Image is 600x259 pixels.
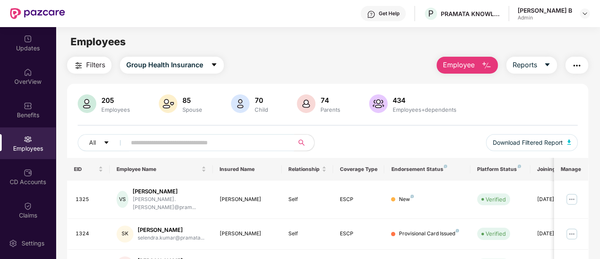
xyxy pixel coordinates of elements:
[117,166,200,173] span: Employee Name
[288,166,320,173] span: Relationship
[126,60,203,70] span: Group Health Insurance
[86,60,105,70] span: Filters
[100,106,132,113] div: Employees
[297,94,315,113] img: svg+xml;base64,PHN2ZyB4bWxucz0iaHR0cDovL3d3dy53My5vcmcvMjAwMC9zdmciIHhtbG5zOnhsaW5rPSJodHRwOi8vd3...
[159,94,177,113] img: svg+xml;base64,PHN2ZyB4bWxucz0iaHR0cDovL3d3dy53My5vcmcvMjAwMC9zdmciIHhtbG5zOnhsaW5rPSJodHRwOi8vd3...
[24,135,32,143] img: svg+xml;base64,PHN2ZyBpZD0iRW1wbG95ZWVzIiB4bWxucz0iaHR0cDovL3d3dy53My5vcmcvMjAwMC9zdmciIHdpZHRoPS...
[76,196,103,204] div: 1325
[537,230,575,238] div: [DATE]
[19,239,47,248] div: Settings
[181,106,204,113] div: Spouse
[293,134,315,151] button: search
[67,158,110,181] th: EID
[211,61,217,69] span: caret-down
[288,196,326,204] div: Self
[319,96,342,105] div: 74
[554,158,588,181] th: Manage
[71,36,126,48] span: Employees
[181,96,204,105] div: 85
[24,35,32,43] img: svg+xml;base64,PHN2ZyBpZD0iVXBkYXRlZCIgeG1sbnM9Imh0dHA6Ly93d3cudzMub3JnLzIwMDAvc3ZnIiB3aWR0aD0iMj...
[486,134,578,151] button: Download Filtered Report
[67,57,111,74] button: Filters
[253,106,270,113] div: Child
[282,158,333,181] th: Relationship
[518,165,521,168] img: svg+xml;base64,PHN2ZyB4bWxucz0iaHR0cDovL3d3dy53My5vcmcvMjAwMC9zdmciIHdpZHRoPSI4IiBoZWlnaHQ9IjgiIH...
[288,230,326,238] div: Self
[544,61,551,69] span: caret-down
[443,60,475,70] span: Employee
[441,10,500,18] div: PRAMATA KNOWLEDGE SOLUTIONS PRIVATE LIMITED
[444,165,447,168] img: svg+xml;base64,PHN2ZyB4bWxucz0iaHR0cDovL3d3dy53My5vcmcvMjAwMC9zdmciIHdpZHRoPSI4IiBoZWlnaHQ9IjgiIH...
[133,196,206,212] div: [PERSON_NAME].[PERSON_NAME]@pram...
[518,6,572,14] div: [PERSON_NAME] B
[565,227,578,241] img: manageButton
[391,106,458,113] div: Employees+dependents
[565,193,578,206] img: manageButton
[369,94,388,113] img: svg+xml;base64,PHN2ZyB4bWxucz0iaHR0cDovL3d3dy53My5vcmcvMjAwMC9zdmciIHhtbG5zOnhsaW5rPSJodHRwOi8vd3...
[120,57,224,74] button: Group Health Insurancecaret-down
[567,140,571,145] img: svg+xml;base64,PHN2ZyB4bWxucz0iaHR0cDovL3d3dy53My5vcmcvMjAwMC9zdmciIHhtbG5zOnhsaW5rPSJodHRwOi8vd3...
[89,138,96,147] span: All
[138,226,204,234] div: [PERSON_NAME]
[333,158,385,181] th: Coverage Type
[293,139,310,146] span: search
[391,96,458,105] div: 434
[138,234,204,242] div: selendra.kumar@pramata...
[73,61,84,71] img: svg+xml;base64,PHN2ZyB4bWxucz0iaHR0cDovL3d3dy53My5vcmcvMjAwMC9zdmciIHdpZHRoPSIyNCIgaGVpZ2h0PSIyNC...
[437,57,498,74] button: Employee
[253,96,270,105] div: 70
[581,10,588,17] img: svg+xml;base64,PHN2ZyBpZD0iRHJvcGRvd24tMzJ4MzIiIHhtbG5zPSJodHRwOi8vd3d3LnczLm9yZy8yMDAwL3N2ZyIgd2...
[379,10,399,17] div: Get Help
[367,10,375,19] img: svg+xml;base64,PHN2ZyBpZD0iSGVscC0zMngzMiIgeG1sbnM9Imh0dHA6Ly93d3cudzMub3JnLzIwMDAvc3ZnIiB3aWR0aD...
[506,57,557,74] button: Reportscaret-down
[10,8,65,19] img: New Pazcare Logo
[24,68,32,77] img: svg+xml;base64,PHN2ZyBpZD0iSG9tZSIgeG1sbnM9Imh0dHA6Ly93d3cudzMub3JnLzIwMDAvc3ZnIiB3aWR0aD0iMjAiIG...
[76,230,103,238] div: 1324
[100,96,132,105] div: 205
[24,102,32,110] img: svg+xml;base64,PHN2ZyBpZD0iQmVuZWZpdHMiIHhtbG5zPSJodHRwOi8vd3d3LnczLm9yZy8yMDAwL3N2ZyIgd2lkdGg9Ij...
[220,230,275,238] div: [PERSON_NAME]
[572,61,582,71] img: svg+xml;base64,PHN2ZyB4bWxucz0iaHR0cDovL3d3dy53My5vcmcvMjAwMC9zdmciIHdpZHRoPSIyNCIgaGVpZ2h0PSIyNC...
[477,166,524,173] div: Platform Status
[399,196,414,204] div: New
[78,94,96,113] img: svg+xml;base64,PHN2ZyB4bWxucz0iaHR0cDovL3d3dy53My5vcmcvMjAwMC9zdmciIHhtbG5zOnhsaW5rPSJodHRwOi8vd3...
[493,138,563,147] span: Download Filtered Report
[319,106,342,113] div: Parents
[110,158,213,181] th: Employee Name
[213,158,282,181] th: Insured Name
[103,140,109,146] span: caret-down
[428,8,434,19] span: P
[456,229,459,232] img: svg+xml;base64,PHN2ZyB4bWxucz0iaHR0cDovL3d3dy53My5vcmcvMjAwMC9zdmciIHdpZHRoPSI4IiBoZWlnaHQ9IjgiIH...
[518,14,572,21] div: Admin
[481,61,491,71] img: svg+xml;base64,PHN2ZyB4bWxucz0iaHR0cDovL3d3dy53My5vcmcvMjAwMC9zdmciIHhtbG5zOnhsaW5rPSJodHRwOi8vd3...
[340,196,378,204] div: ESCP
[220,196,275,204] div: [PERSON_NAME]
[391,166,463,173] div: Endorsement Status
[24,168,32,177] img: svg+xml;base64,PHN2ZyBpZD0iQ0RfQWNjb3VudHMiIGRhdGEtbmFtZT0iQ0QgQWNjb3VudHMiIHhtbG5zPSJodHRwOi8vd3...
[486,229,506,238] div: Verified
[78,134,129,151] button: Allcaret-down
[530,158,582,181] th: Joining Date
[410,195,414,198] img: svg+xml;base64,PHN2ZyB4bWxucz0iaHR0cDovL3d3dy53My5vcmcvMjAwMC9zdmciIHdpZHRoPSI4IiBoZWlnaHQ9IjgiIH...
[133,187,206,196] div: [PERSON_NAME]
[486,195,506,204] div: Verified
[399,230,459,238] div: Provisional Card Issued
[74,166,97,173] span: EID
[117,226,133,242] div: SK
[117,191,128,208] div: VS
[340,230,378,238] div: ESCP
[9,239,17,248] img: svg+xml;base64,PHN2ZyBpZD0iU2V0dGluZy0yMHgyMCIgeG1sbnM9Imh0dHA6Ly93d3cudzMub3JnLzIwMDAvc3ZnIiB3aW...
[231,94,250,113] img: svg+xml;base64,PHN2ZyB4bWxucz0iaHR0cDovL3d3dy53My5vcmcvMjAwMC9zdmciIHhtbG5zOnhsaW5rPSJodHRwOi8vd3...
[24,202,32,210] img: svg+xml;base64,PHN2ZyBpZD0iQ2xhaW0iIHhtbG5zPSJodHRwOi8vd3d3LnczLm9yZy8yMDAwL3N2ZyIgd2lkdGg9IjIwIi...
[513,60,537,70] span: Reports
[537,196,575,204] div: [DATE]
